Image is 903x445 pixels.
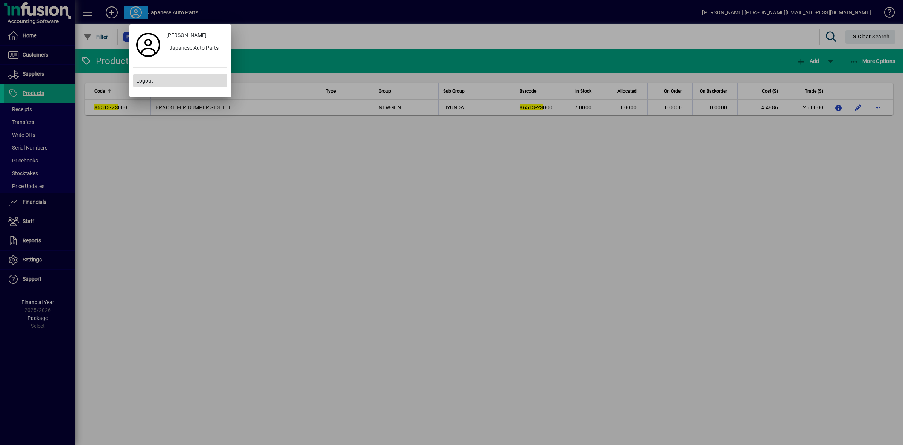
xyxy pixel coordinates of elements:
a: Profile [133,38,163,52]
button: Logout [133,74,227,87]
a: [PERSON_NAME] [163,28,227,42]
span: Logout [136,77,153,85]
button: Japanese Auto Parts [163,42,227,55]
span: [PERSON_NAME] [166,31,207,39]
